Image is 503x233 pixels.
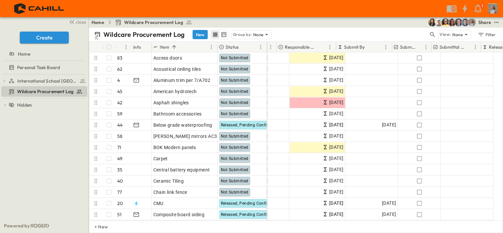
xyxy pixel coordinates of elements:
[439,44,465,50] p: Submittal Approved?
[211,31,219,39] button: row view
[221,56,249,60] span: Not Submitted
[153,200,164,207] span: CMU
[132,42,152,52] div: Info
[153,155,168,162] span: Carpet
[344,44,365,50] p: Submit By
[117,122,122,128] p: 44
[492,18,500,26] button: test
[471,43,479,51] button: Menu
[488,4,498,13] img: Profile Picture
[1,86,87,97] div: Wildcare Procurement Logtest
[221,190,249,194] span: Not Submitted
[76,19,86,25] span: close
[1,63,86,72] a: Personal Task Board
[452,31,463,38] p: None
[18,51,30,57] span: Home
[439,31,451,38] p: View:
[400,44,415,50] p: Submitted?
[221,201,272,206] span: Released, Pending Confirm
[17,88,73,95] span: Wildcare Procurement Log
[117,200,123,207] p: 20
[153,99,189,106] span: Asphalt shingles
[221,156,249,161] span: Not Submitted
[461,18,469,26] img: Will Nethercutt (wnethercutt@cahill-sf.com)
[1,49,86,59] a: Home
[116,42,132,52] div: #
[329,110,343,117] span: [DATE]
[153,77,211,84] span: Aluminum trim per 7/A702
[117,66,122,72] p: 62
[221,123,272,127] span: Released, Pending Confirm
[171,43,178,51] button: Sort
[417,43,424,51] button: Sort
[225,44,239,50] p: Status
[366,43,374,51] button: Sort
[382,43,390,51] button: Menu
[1,87,86,96] a: Wildcare Procurement Log
[220,31,228,39] button: kanban view
[92,19,104,26] a: Home
[118,43,125,51] button: Sort
[253,31,264,38] p: None
[435,18,443,26] img: Hunter Mahan (hmahan@cahill-sf.com)
[1,76,87,86] div: International School San Franciscotest
[153,66,201,72] span: Acoustical ceiling tiles
[153,111,202,117] span: Bathroom accessories
[221,67,249,71] span: Not Submitted
[153,178,184,184] span: Ceramic Tiling
[382,121,396,129] span: [DATE]
[122,43,130,51] button: Menu
[329,188,343,196] span: [DATE]
[267,43,275,51] button: Menu
[221,89,249,94] span: Not Submitted
[117,55,122,61] p: 83
[9,76,86,86] a: International School San Francisco
[478,19,491,26] div: Share
[17,64,60,71] span: Personal Task Board
[17,78,78,84] span: International School San Francisco
[329,211,343,218] span: [DATE]
[221,179,249,183] span: Not Submitted
[477,31,496,38] div: Filter
[329,166,343,173] span: [DATE]
[468,18,476,26] img: Gondica Strykers (gstrykers@cahill-sf.com)
[448,18,456,26] img: Kirsten Gregory (kgregory@cahill-sf.com)
[221,78,249,83] span: Not Submitted
[20,32,69,43] button: Create
[221,145,249,150] span: Not Submitted
[117,133,122,140] p: 58
[117,155,122,162] p: 49
[233,31,252,38] p: Group by:
[221,168,249,172] span: Not Submitted
[160,44,169,50] p: Item
[329,177,343,185] span: [DATE]
[319,43,326,51] button: Sort
[117,77,120,84] p: 4
[210,30,229,39] div: table view
[455,18,463,26] img: Jared Salin (jsalin@cahill-sf.com)
[475,30,498,39] button: Filter
[329,76,343,84] span: [DATE]
[329,99,343,106] span: [DATE]
[441,18,449,26] img: Kevin Lewis (klewis@cahill-sf.com)
[153,211,205,218] span: Composite board siding
[329,54,343,62] span: [DATE]
[17,102,32,108] span: Hidden
[422,43,430,51] button: Menu
[8,2,71,15] img: 4f72bfc4efa7236828875bac24094a5ddb05241e32d018417354e964050affa1.png
[329,155,343,162] span: [DATE]
[382,211,396,218] span: [DATE]
[94,223,98,230] p: + New
[117,189,122,195] p: 77
[153,167,210,173] span: Central battery equipment
[124,19,183,26] span: Wildcare Procurement Log
[221,112,249,116] span: Not Submitted
[221,100,249,105] span: Not Submitted
[482,3,483,9] p: 1
[221,134,249,139] span: Not Submitted
[428,18,436,26] img: Kim Bowen (kbowen@cahill-sf.com)
[117,211,121,218] p: 51
[257,43,265,51] button: Menu
[153,133,237,140] span: [PERSON_NAME] mirrors AC3 and AC4
[329,121,343,129] span: [DATE]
